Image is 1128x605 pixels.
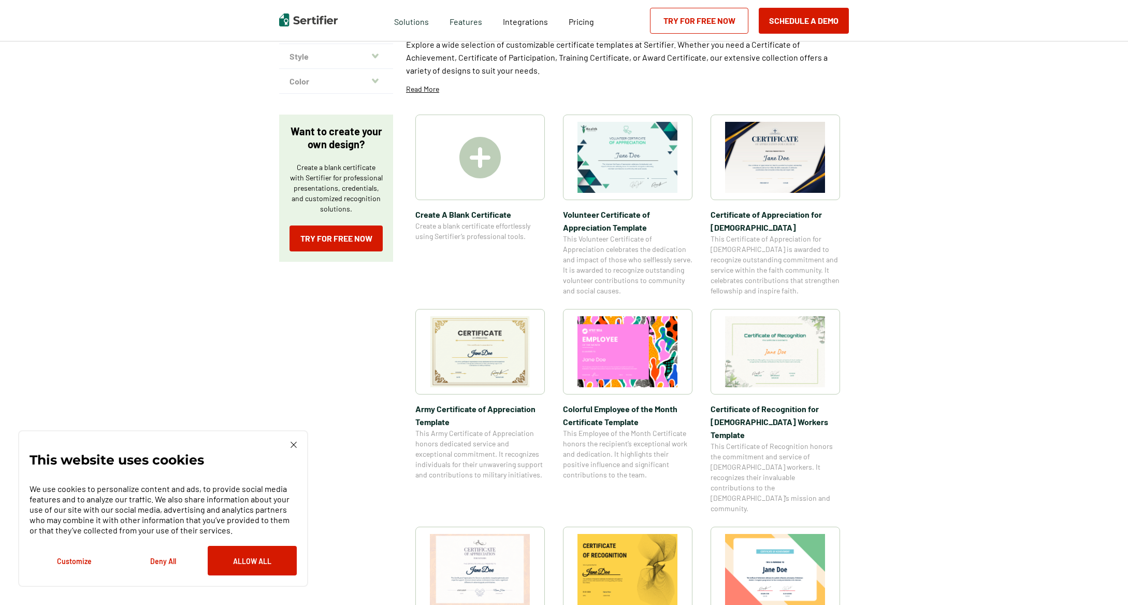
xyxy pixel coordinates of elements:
[291,442,297,448] img: Cookie Popup Close
[208,546,297,575] button: Allow All
[563,208,692,234] span: Volunteer Certificate of Appreciation Template
[290,226,383,251] a: Try for Free Now
[563,428,692,480] span: This Employee of the Month Certificate honors the recipient’s exceptional work and dedication. It...
[650,8,748,34] a: Try for Free Now
[279,13,338,26] img: Sertifier | Digital Credentialing Platform
[430,316,530,387] img: Army Certificate of Appreciation​ Template
[563,234,692,296] span: This Volunteer Certificate of Appreciation celebrates the dedication and impact of those who self...
[406,38,849,77] p: Explore a wide selection of customizable certificate templates at Sertifier. Whether you need a C...
[577,316,678,387] img: Colorful Employee of the Month Certificate Template
[459,137,501,178] img: Create A Blank Certificate
[711,208,840,234] span: Certificate of Appreciation for [DEMOGRAPHIC_DATA]​
[711,309,840,514] a: Certificate of Recognition for Church Workers TemplateCertificate of Recognition for [DEMOGRAPHIC...
[415,402,545,428] span: Army Certificate of Appreciation​ Template
[759,8,849,34] button: Schedule a Demo
[725,534,826,605] img: Certificate of Achievement for Kindergarten
[415,309,545,514] a: Army Certificate of Appreciation​ TemplateArmy Certificate of Appreciation​ TemplateThis Army Cer...
[30,484,297,536] p: We use cookies to personalize content and ads, to provide social media features and to analyze ou...
[569,17,594,26] span: Pricing
[503,17,548,26] span: Integrations
[30,455,204,465] p: This website uses cookies
[406,84,439,94] p: Read More
[563,115,692,296] a: Volunteer Certificate of Appreciation TemplateVolunteer Certificate of Appreciation TemplateThis ...
[430,534,530,605] img: Certificate of Appreciation for Donors​ Template
[563,402,692,428] span: Colorful Employee of the Month Certificate Template
[569,14,594,27] a: Pricing
[711,441,840,514] span: This Certificate of Recognition honors the commitment and service of [DEMOGRAPHIC_DATA] workers. ...
[450,14,482,27] span: Features
[30,546,119,575] button: Customize
[577,122,678,193] img: Volunteer Certificate of Appreciation Template
[577,534,678,605] img: Certificate of Recognition for Parents Template
[563,309,692,514] a: Colorful Employee of the Month Certificate TemplateColorful Employee of the Month Certificate Tem...
[119,546,208,575] button: Deny All
[711,234,840,296] span: This Certificate of Appreciation for [DEMOGRAPHIC_DATA] is awarded to recognize outstanding commi...
[279,69,393,94] button: Color
[415,221,545,242] span: Create a blank certificate effortlessly using Sertifier’s professional tools.
[725,316,826,387] img: Certificate of Recognition for Church Workers Template
[503,14,548,27] a: Integrations
[711,402,840,441] span: Certificate of Recognition for [DEMOGRAPHIC_DATA] Workers Template
[415,208,545,221] span: Create A Blank Certificate
[290,162,383,214] p: Create a blank certificate with Sertifier for professional presentations, credentials, and custom...
[415,428,545,480] span: This Army Certificate of Appreciation honors dedicated service and exceptional commitment. It rec...
[711,115,840,296] a: Certificate of Appreciation for Church​Certificate of Appreciation for [DEMOGRAPHIC_DATA]​This Ce...
[279,44,393,69] button: Style
[725,122,826,193] img: Certificate of Appreciation for Church​
[1076,555,1128,605] iframe: Chat Widget
[394,14,429,27] span: Solutions
[290,125,383,151] p: Want to create your own design?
